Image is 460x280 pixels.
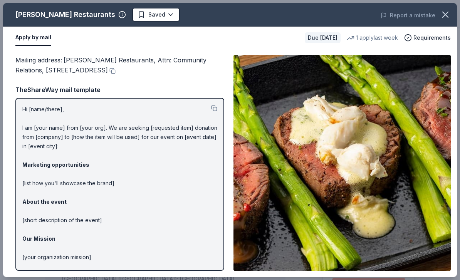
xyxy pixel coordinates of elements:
[381,11,435,20] button: Report a mistake
[15,8,115,21] div: [PERSON_NAME] Restaurants
[347,33,398,42] div: 1 apply last week
[22,198,67,205] strong: About the event
[132,8,180,22] button: Saved
[15,30,51,46] button: Apply by mail
[404,33,451,42] button: Requirements
[22,235,55,242] strong: Our Mission
[15,56,206,74] span: [PERSON_NAME] Restaurants, Attn: Community Relations, [STREET_ADDRESS]
[15,55,224,75] div: Mailing address :
[15,85,224,95] div: TheShareWay mail template
[305,32,341,43] div: Due [DATE]
[413,33,451,42] span: Requirements
[233,55,451,271] img: Image for Perry's Restaurants
[148,10,165,19] span: Saved
[22,161,89,168] strong: Marketing opportunities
